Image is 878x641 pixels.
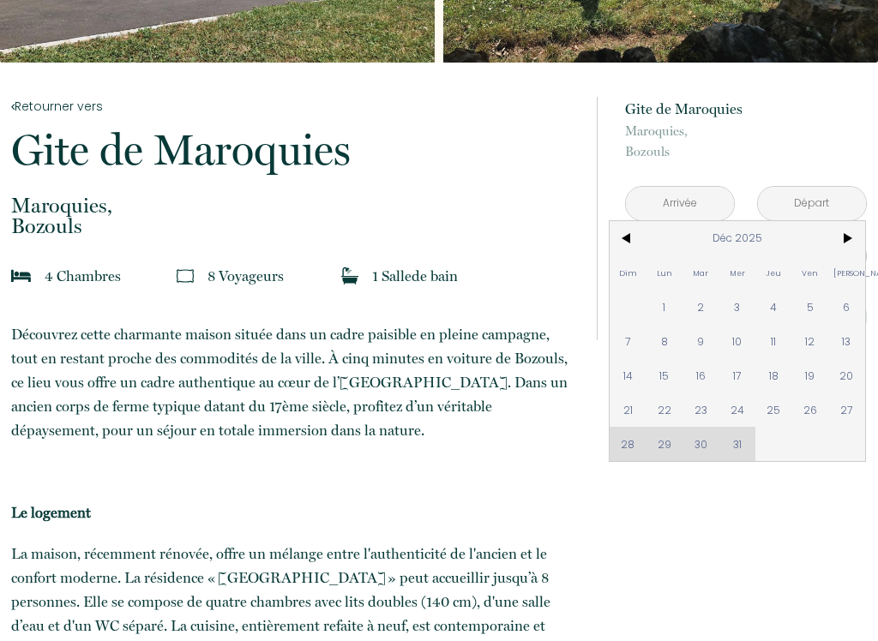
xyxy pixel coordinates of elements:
span: 25 [755,392,792,427]
span: Lun [646,255,683,290]
span: 1 [646,290,683,324]
span: Mar [683,255,719,290]
p: Bozouls [11,195,574,237]
span: 6 [828,290,865,324]
span: 4 [755,290,792,324]
span: Jeu [755,255,792,290]
input: Arrivée [626,187,734,220]
span: 24 [719,392,755,427]
b: Le logement [11,504,91,521]
span: 17 [719,358,755,392]
span: 12 [792,324,829,358]
span: 22 [646,392,683,427]
span: 9 [683,324,719,358]
span: 14 [610,358,646,392]
input: Départ [758,187,866,220]
span: Mer [719,255,755,290]
span: s [115,267,121,285]
span: Dim [610,255,646,290]
span: Ven [792,255,829,290]
p: Gite de Maroquies [11,129,574,171]
a: Retourner vers [11,97,574,116]
span: 20 [828,358,865,392]
span: 11 [755,324,792,358]
span: 3 [719,290,755,324]
p: Découvrez cette charmante maison située dans un cadre paisible en pleine campagne, tout en restan... [11,322,574,442]
p: Bozouls [625,121,867,162]
span: 26 [792,392,829,427]
span: 15 [646,358,683,392]
span: 5 [792,290,829,324]
span: > [828,221,865,255]
p: 8 Voyageur [207,264,284,288]
span: 13 [828,324,865,358]
span: s [278,267,284,285]
span: [PERSON_NAME] [828,255,865,290]
span: < [610,221,646,255]
p: 4 Chambre [45,264,121,288]
span: Déc 2025 [646,221,828,255]
span: 16 [683,358,719,392]
span: 10 [719,324,755,358]
span: 8 [646,324,683,358]
p: 1 Salle de bain [372,264,458,288]
span: Maroquies, [625,121,867,141]
span: 23 [683,392,719,427]
span: 27 [828,392,865,427]
img: guests [177,267,194,285]
span: 18 [755,358,792,392]
span: 21 [610,392,646,427]
p: Gite de Maroquies [625,97,867,121]
span: 2 [683,290,719,324]
span: 7 [610,324,646,358]
span: Maroquies, [11,195,574,216]
span: 19 [792,358,829,392]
